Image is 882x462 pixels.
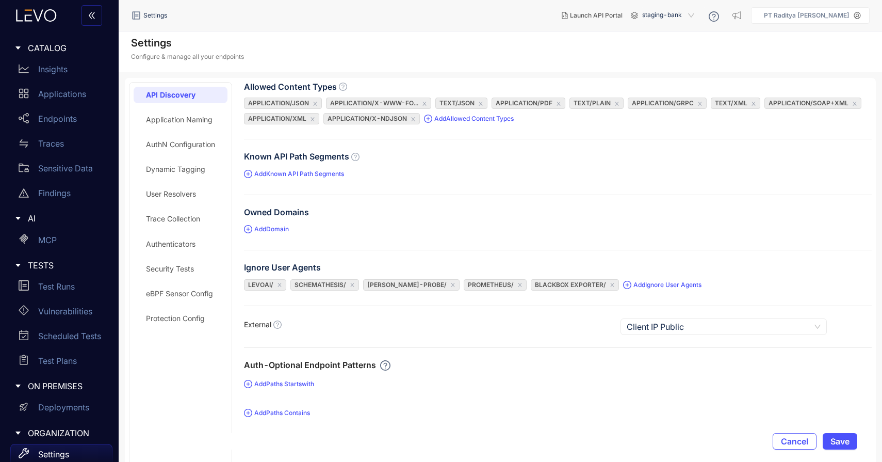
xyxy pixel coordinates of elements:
[248,281,273,289] span: levoai/
[38,114,77,123] p: Endpoints
[310,117,315,122] span: close
[244,321,282,329] label: External
[28,428,104,438] span: ORGANIZATION
[38,235,57,245] p: MCP
[6,422,112,444] div: ORGANIZATION
[244,225,252,233] span: plus-circle
[330,99,418,107] span: application/x-www-fo...
[468,281,514,289] span: Prometheus/
[351,153,360,161] span: question-circle
[38,450,69,459] p: Settings
[852,101,857,106] span: close
[553,7,631,24] button: Launch API Portal
[422,101,427,106] span: close
[697,101,703,106] span: close
[131,53,244,60] p: Configure & manage all your endpoints
[88,11,96,21] span: double-left
[14,44,22,52] span: caret-right
[10,301,112,326] a: Vulnerabilities
[6,208,112,229] div: AI
[10,59,112,84] a: Insights
[38,307,92,316] p: Vulnerabilities
[146,165,205,173] div: Dynamic Tagging
[10,351,112,375] a: Test Plans
[496,99,552,107] span: application/pdf
[6,375,112,397] div: ON PREMISES
[411,117,416,122] span: close
[146,290,213,298] div: eBPF Sensor Config
[295,281,346,289] span: schemathesis/
[574,99,611,107] span: text/plain
[38,331,101,341] p: Scheduled Tests
[131,37,244,49] h4: Settings
[830,437,850,446] span: Save
[244,408,310,418] span: Add Paths Contains
[10,158,112,183] a: Sensitive Data
[14,383,22,390] span: caret-right
[244,82,347,91] label: Allowed Content Types
[244,380,252,388] span: plus-circle
[28,214,104,223] span: AI
[610,282,615,288] span: close
[244,208,309,217] label: Owned Domains
[328,115,407,122] span: application/x-ndjson
[623,280,701,290] span: Add Ignore User Agents
[350,282,355,288] span: close
[570,12,623,19] span: Launch API Portal
[81,5,102,26] button: double-left
[38,188,71,198] p: Findings
[769,99,848,107] span: application/soap+xml
[313,101,318,106] span: close
[28,43,104,53] span: CATALOG
[28,381,104,391] span: ON PREMISES
[10,276,112,301] a: Test Runs
[38,139,64,148] p: Traces
[146,314,205,323] div: Protection Config
[10,397,112,422] a: Deployments
[6,254,112,276] div: TESTS
[781,437,808,446] span: Cancel
[632,99,694,107] span: application/grpc
[614,101,619,106] span: close
[642,7,696,24] span: staging-bank
[10,84,112,108] a: Applications
[146,240,195,248] div: Authenticators
[424,115,432,123] span: plus-circle
[10,230,112,254] a: MCP
[143,12,167,19] span: Settings
[244,409,252,417] span: plus-circle
[146,190,196,198] div: User Resolvers
[773,433,816,450] button: Cancel
[38,164,93,173] p: Sensitive Data
[535,281,606,289] span: Blackbox Exporter/
[248,115,306,122] span: application/xml
[14,429,22,437] span: caret-right
[715,99,747,107] span: text/xml
[517,282,522,288] span: close
[14,262,22,269] span: caret-right
[367,281,447,289] span: [PERSON_NAME]-probe/
[146,116,213,124] div: Application Naming
[248,99,309,107] span: application/json
[38,282,75,291] p: Test Runs
[244,360,390,371] div: Auth-Optional Endpoint Patterns
[244,169,344,179] span: Add Known API Path Segments
[10,133,112,158] a: Traces
[10,326,112,351] a: Scheduled Tests
[244,170,252,178] span: plus-circle
[244,263,321,272] label: Ignore User Agents
[478,101,483,106] span: close
[10,183,112,208] a: Findings
[10,108,112,133] a: Endpoints
[19,188,29,198] span: warning
[6,37,112,59] div: CATALOG
[28,261,104,270] span: TESTS
[439,99,475,107] span: text/json
[424,114,514,124] span: Add Allowed Content Types
[38,89,86,99] p: Applications
[273,321,282,329] span: question-circle
[146,91,195,99] div: API Discovery
[556,101,561,106] span: close
[38,356,77,365] p: Test Plans
[627,319,821,334] span: Client IP Public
